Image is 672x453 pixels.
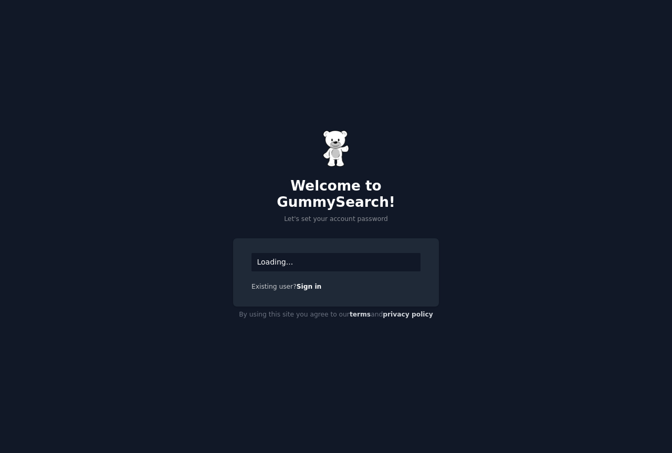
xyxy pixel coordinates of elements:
[233,307,439,323] div: By using this site you agree to our and
[383,311,433,318] a: privacy policy
[297,283,322,290] a: Sign in
[251,283,297,290] span: Existing user?
[323,130,349,167] img: Gummy Bear
[233,215,439,224] p: Let's set your account password
[350,311,371,318] a: terms
[233,178,439,211] h2: Welcome to GummySearch!
[251,253,421,271] div: Loading...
